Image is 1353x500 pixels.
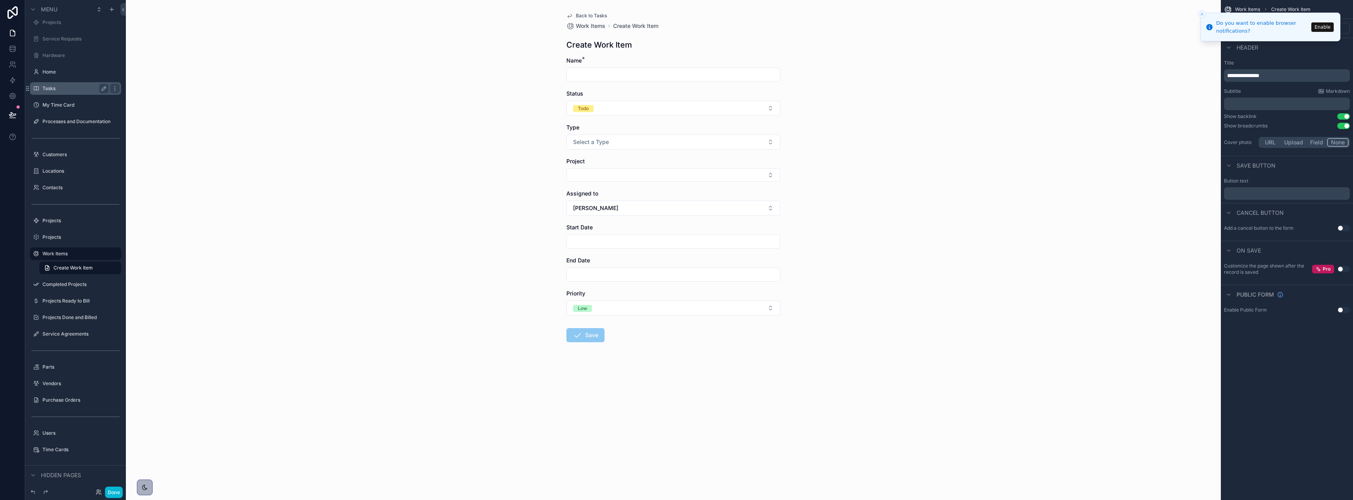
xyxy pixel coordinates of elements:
span: Project [566,158,585,164]
a: Back to Tasks [566,13,607,19]
label: Projects [42,218,120,224]
span: Markdown [1326,88,1350,94]
div: scrollable content [1224,187,1350,200]
label: Time Cards [42,446,120,453]
span: Pro [1323,266,1331,272]
button: None [1327,138,1349,147]
a: Create Work Item [39,262,121,274]
label: Title [1224,60,1350,66]
span: Assigned to [566,190,598,197]
label: Projects Ready to Bill [42,298,120,304]
button: Close toast [1198,10,1206,18]
label: Add a cancel button to the form [1224,225,1294,231]
button: Field [1307,138,1327,147]
span: Start Date [566,224,593,231]
span: Type [566,124,579,131]
label: Subtitle [1224,88,1241,94]
button: Enable [1311,22,1334,32]
label: Purchase Orders [42,397,120,403]
label: Parts [42,364,120,370]
span: [PERSON_NAME] [573,204,618,212]
div: Do you want to enable browser notifications? [1216,19,1309,35]
div: Todo [578,105,589,112]
button: Upload [1281,138,1307,147]
label: Projects Done and Billed [42,314,120,321]
div: Show breadcrumbs [1224,123,1268,129]
label: Projects [42,234,120,240]
label: Vendors [42,380,120,387]
span: Work Items [1235,6,1260,13]
label: Work Items [42,251,116,257]
button: URL [1260,138,1281,147]
span: Save button [1237,162,1276,170]
a: Markdown [1318,88,1350,94]
span: On save [1237,247,1261,255]
button: Select Button [566,301,780,315]
span: Status [566,90,583,97]
button: Done [105,487,123,498]
a: Work Items [566,22,605,30]
div: scrollable content [1224,69,1350,82]
button: Select Button [566,201,780,216]
label: Tasks [42,85,105,92]
span: Cancel button [1237,209,1284,217]
span: End Date [566,257,590,264]
label: Button text [1224,178,1248,184]
span: Create Work Item [53,265,93,271]
button: Select Button [566,101,780,116]
label: Processes and Documentation [42,118,120,125]
label: Locations [42,168,120,174]
label: Hardware [42,52,120,59]
span: Hidden pages [41,471,81,479]
label: Completed Projects [42,281,120,288]
div: Low [578,305,587,312]
label: Customize the page shown after the record is saved [1224,263,1312,275]
label: My Time Card [42,102,120,108]
label: Contacts [42,185,120,191]
label: Home [42,69,120,75]
div: Show backlink [1224,113,1257,120]
span: Name [566,57,582,64]
button: Select Button [566,135,780,149]
label: Users [42,430,120,436]
h1: Create Work Item [566,39,632,50]
span: Header [1237,44,1258,52]
label: Customers [42,151,120,158]
span: Public form [1237,291,1274,299]
label: Projects [42,19,120,26]
a: Create Work Item [613,22,658,30]
label: Service Requests [42,36,120,42]
span: Select a Type [573,138,609,146]
div: scrollable content [1224,98,1350,110]
label: Service Agreements [42,331,120,337]
span: Work Items [576,22,605,30]
span: Create Work Item [1271,6,1311,13]
div: Enable Public Form [1224,307,1267,313]
span: Back to Tasks [576,13,607,19]
button: Select Button [566,168,780,182]
span: Priority [566,290,585,297]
